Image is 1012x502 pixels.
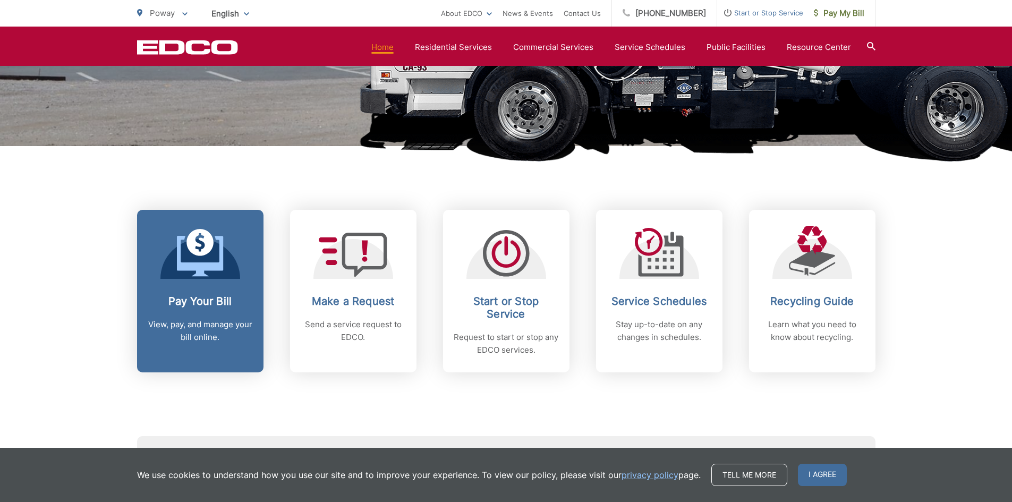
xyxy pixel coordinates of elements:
[148,318,253,344] p: View, pay, and manage your bill online.
[454,295,559,320] h2: Start or Stop Service
[203,4,257,23] span: English
[787,41,851,54] a: Resource Center
[798,464,847,486] span: I agree
[814,7,864,20] span: Pay My Bill
[137,40,238,55] a: EDCD logo. Return to the homepage.
[441,7,492,20] a: About EDCO
[454,331,559,356] p: Request to start or stop any EDCO services.
[707,41,766,54] a: Public Facilities
[137,469,701,481] p: We use cookies to understand how you use our site and to improve your experience. To view our pol...
[150,8,175,18] span: Poway
[137,210,263,372] a: Pay Your Bill View, pay, and manage your bill online.
[749,210,875,372] a: Recycling Guide Learn what you need to know about recycling.
[371,41,394,54] a: Home
[760,295,865,308] h2: Recycling Guide
[711,464,787,486] a: Tell me more
[148,295,253,308] h2: Pay Your Bill
[301,295,406,308] h2: Make a Request
[415,41,492,54] a: Residential Services
[615,41,685,54] a: Service Schedules
[290,210,416,372] a: Make a Request Send a service request to EDCO.
[513,41,593,54] a: Commercial Services
[301,318,406,344] p: Send a service request to EDCO.
[622,469,678,481] a: privacy policy
[607,318,712,344] p: Stay up-to-date on any changes in schedules.
[564,7,601,20] a: Contact Us
[760,318,865,344] p: Learn what you need to know about recycling.
[503,7,553,20] a: News & Events
[596,210,722,372] a: Service Schedules Stay up-to-date on any changes in schedules.
[607,295,712,308] h2: Service Schedules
